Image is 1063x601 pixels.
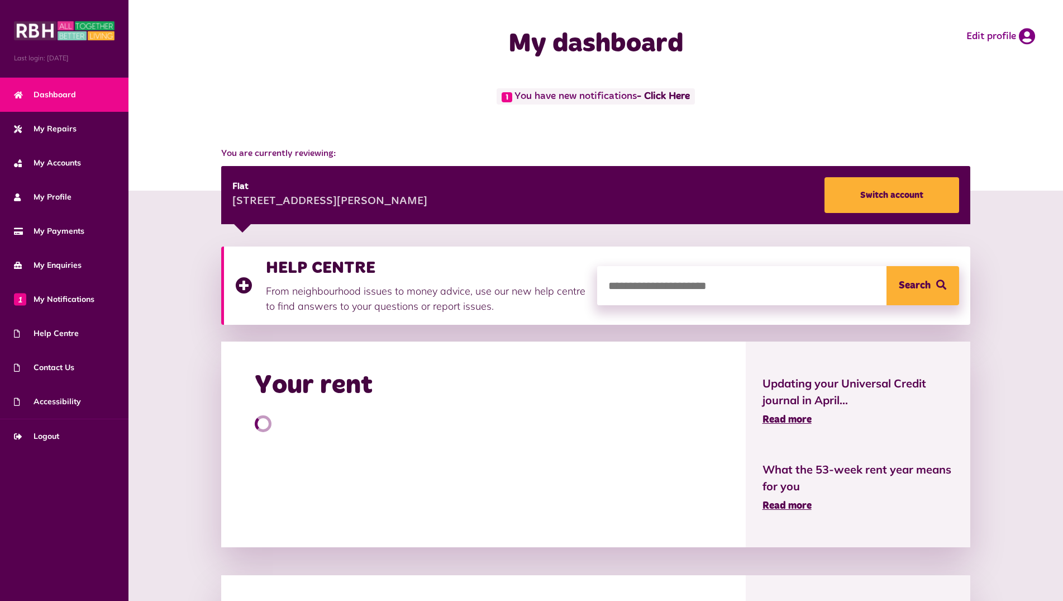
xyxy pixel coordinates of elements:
span: My Accounts [14,157,81,169]
a: - Click Here [637,92,690,102]
button: Search [886,266,959,305]
span: Help Centre [14,328,79,339]
span: My Repairs [14,123,77,135]
a: Updating your Universal Credit journal in April... Read more [762,375,954,428]
div: Flat [232,180,427,193]
h2: Your rent [255,370,373,402]
span: Search [899,266,931,305]
span: Contact Us [14,362,74,373]
span: You have new notifications [497,88,695,105]
span: Logout [14,430,59,442]
span: Accessibility [14,396,81,408]
span: My Payments [14,225,84,237]
div: [STREET_ADDRESS][PERSON_NAME] [232,193,427,210]
h3: HELP CENTRE [266,258,586,278]
a: What the 53-week rent year means for you Read more [762,461,954,514]
span: What the 53-week rent year means for you [762,461,954,495]
span: My Enquiries [14,259,82,271]
span: 1 [14,293,26,305]
span: Dashboard [14,89,76,101]
a: Edit profile [966,28,1035,45]
span: Last login: [DATE] [14,53,115,63]
span: My Notifications [14,294,94,305]
span: Read more [762,415,812,425]
span: Updating your Universal Credit journal in April... [762,375,954,409]
span: My Profile [14,191,71,203]
span: Read more [762,501,812,511]
h1: My dashboard [373,28,818,60]
a: Switch account [824,177,959,213]
span: 1 [502,92,512,102]
img: MyRBH [14,20,115,42]
p: From neighbourhood issues to money advice, use our new help centre to find answers to your questi... [266,283,586,314]
span: You are currently reviewing: [221,147,970,160]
